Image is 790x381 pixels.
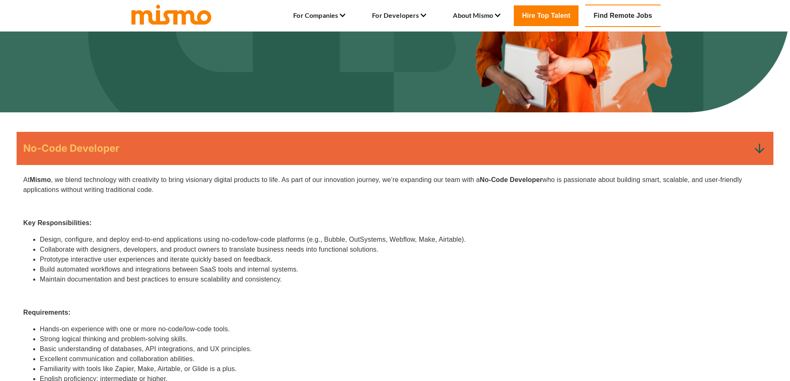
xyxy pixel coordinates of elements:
[23,219,92,226] strong: Key Responsibilities:
[372,9,426,23] li: For Developers
[40,344,767,354] li: Basic understanding of databases, API integrations, and UX principles.
[40,235,767,245] li: Design, configure, and deploy end-to-end applications using no-code/low-code platforms (e.g., Bub...
[40,245,767,255] li: Collaborate with designers, developers, and product owners to translate business needs into funct...
[40,324,767,334] li: Hands-on experience with one or more no-code/low-code tools.
[293,9,345,23] li: For Companies
[40,354,767,364] li: Excellent communication and collaboration abilities.
[40,364,767,374] li: Familiarity with tools like Zapier, Make, Airtable, or Glide is a plus.
[17,132,773,165] div: No-Code Developer
[40,255,767,265] li: Prototype interactive user experiences and iterate quickly based on feedback.
[480,176,542,183] strong: No-Code Developer
[585,5,660,27] a: Find Remote Jobs
[40,274,767,284] li: Maintain documentation and best practices to ensure scalability and consistency.
[29,176,51,183] strong: Mismo
[40,334,767,344] li: Strong logical thinking and problem-solving skills.
[23,142,119,155] h5: No-Code Developer
[453,9,501,23] li: About Mismo
[40,265,767,274] li: Build automated workflows and integrations between SaaS tools and internal systems.
[514,5,579,26] a: Hire Top Talent
[23,175,767,195] p: At , we blend technology with creativity to bring visionary digital products to life. As part of ...
[23,309,70,316] strong: Requirements:
[130,3,213,25] img: logo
